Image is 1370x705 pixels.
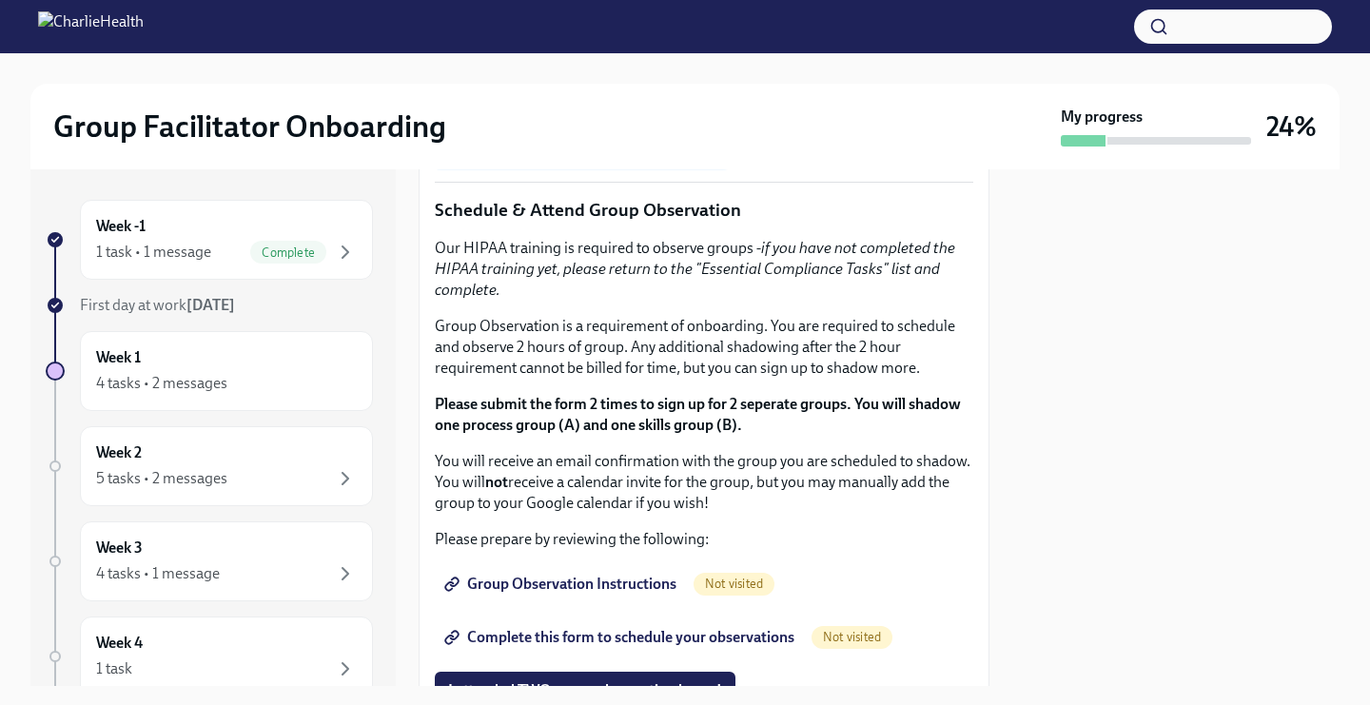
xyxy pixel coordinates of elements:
[96,563,220,584] div: 4 tasks • 1 message
[1266,109,1317,144] h3: 24%
[435,198,973,223] p: Schedule & Attend Group Observation
[186,296,235,314] strong: [DATE]
[96,538,143,558] h6: Week 3
[435,529,973,550] p: Please prepare by reviewing the following:
[96,468,227,489] div: 5 tasks • 2 messages
[96,347,141,368] h6: Week 1
[1061,107,1143,127] strong: My progress
[53,108,446,146] h2: Group Facilitator Onboarding
[96,442,142,463] h6: Week 2
[46,295,373,316] a: First day at work[DATE]
[448,628,794,647] span: Complete this form to schedule your observations
[448,681,722,700] span: I attended TWO group observation hours!
[694,577,774,591] span: Not visited
[46,617,373,696] a: Week 41 task
[80,296,235,314] span: First day at work
[96,633,143,654] h6: Week 4
[435,565,690,603] a: Group Observation Instructions
[435,395,961,434] strong: Please submit the form 2 times to sign up for 2 seperate groups. You will shadow one process grou...
[485,473,508,491] strong: not
[448,575,676,594] span: Group Observation Instructions
[46,426,373,506] a: Week 25 tasks • 2 messages
[435,316,973,379] p: Group Observation is a requirement of onboarding. You are required to schedule and observe 2 hour...
[435,618,808,656] a: Complete this form to schedule your observations
[435,239,955,299] em: if you have not completed the HIPAA training yet, please return to the "Essential Compliance Task...
[38,11,144,42] img: CharlieHealth
[96,216,146,237] h6: Week -1
[435,451,973,514] p: You will receive an email confirmation with the group you are scheduled to shadow. You will recei...
[46,200,373,280] a: Week -11 task • 1 messageComplete
[812,630,892,644] span: Not visited
[250,245,326,260] span: Complete
[96,373,227,394] div: 4 tasks • 2 messages
[96,242,211,263] div: 1 task • 1 message
[96,658,132,679] div: 1 task
[435,238,973,301] p: Our HIPAA training is required to observe groups -
[46,331,373,411] a: Week 14 tasks • 2 messages
[46,521,373,601] a: Week 34 tasks • 1 message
